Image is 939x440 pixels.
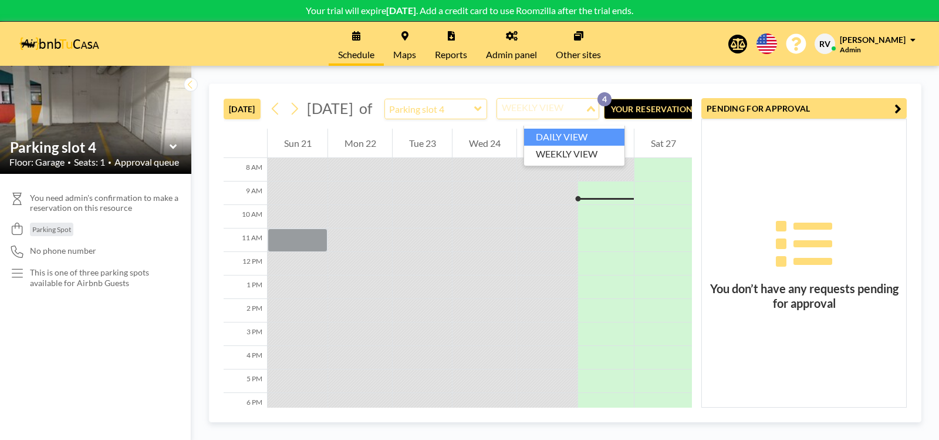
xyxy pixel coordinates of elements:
[224,158,267,182] div: 8 AM
[224,182,267,205] div: 9 AM
[702,281,906,311] h3: You don’t have any requests pending for approval
[819,39,830,49] span: RV
[840,35,906,45] span: [PERSON_NAME]
[597,92,612,106] p: 4
[486,50,537,59] span: Admin panel
[67,159,71,166] span: •
[701,98,907,119] button: PENDING FOR APPROVAL
[30,193,182,213] span: You need admin's confirmation to make a reservation on this resource
[224,370,267,393] div: 5 PM
[224,252,267,276] div: 12 PM
[329,22,384,66] a: Schedule
[384,22,425,66] a: Maps
[307,99,353,117] span: [DATE]
[224,205,267,229] div: 10 AM
[556,50,601,59] span: Other sites
[338,50,374,59] span: Schedule
[328,129,392,158] div: Mon 22
[74,156,105,168] span: Seats: 1
[517,129,577,158] div: Thu 25
[32,225,71,234] span: Parking Spot
[498,101,584,116] input: Search for option
[30,246,96,256] span: No phone number
[224,323,267,346] div: 3 PM
[393,50,416,59] span: Maps
[224,346,267,370] div: 4 PM
[524,146,624,163] li: WEEKLY VIEW
[393,129,452,158] div: Tue 23
[359,99,372,117] span: of
[840,45,861,54] span: Admin
[604,99,721,119] button: YOUR RESERVATIONS4
[224,393,267,417] div: 6 PM
[386,5,416,16] b: [DATE]
[114,156,179,168] span: Approval queue
[224,299,267,323] div: 2 PM
[224,276,267,299] div: 1 PM
[497,99,599,119] div: Search for option
[268,129,327,158] div: Sun 21
[30,267,168,288] p: This is one of three parking spots available for Airbnb Guests
[19,32,99,56] img: organization-logo
[435,50,467,59] span: Reports
[224,229,267,252] div: 11 AM
[546,22,610,66] a: Other sites
[108,159,112,166] span: •
[224,99,261,119] button: [DATE]
[9,156,65,168] span: Floor: Garage
[524,129,624,146] li: DAILY VIEW
[10,139,170,156] input: Parking slot 4
[634,129,692,158] div: Sat 27
[425,22,477,66] a: Reports
[452,129,516,158] div: Wed 24
[477,22,546,66] a: Admin panel
[385,99,475,119] input: Parking slot 4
